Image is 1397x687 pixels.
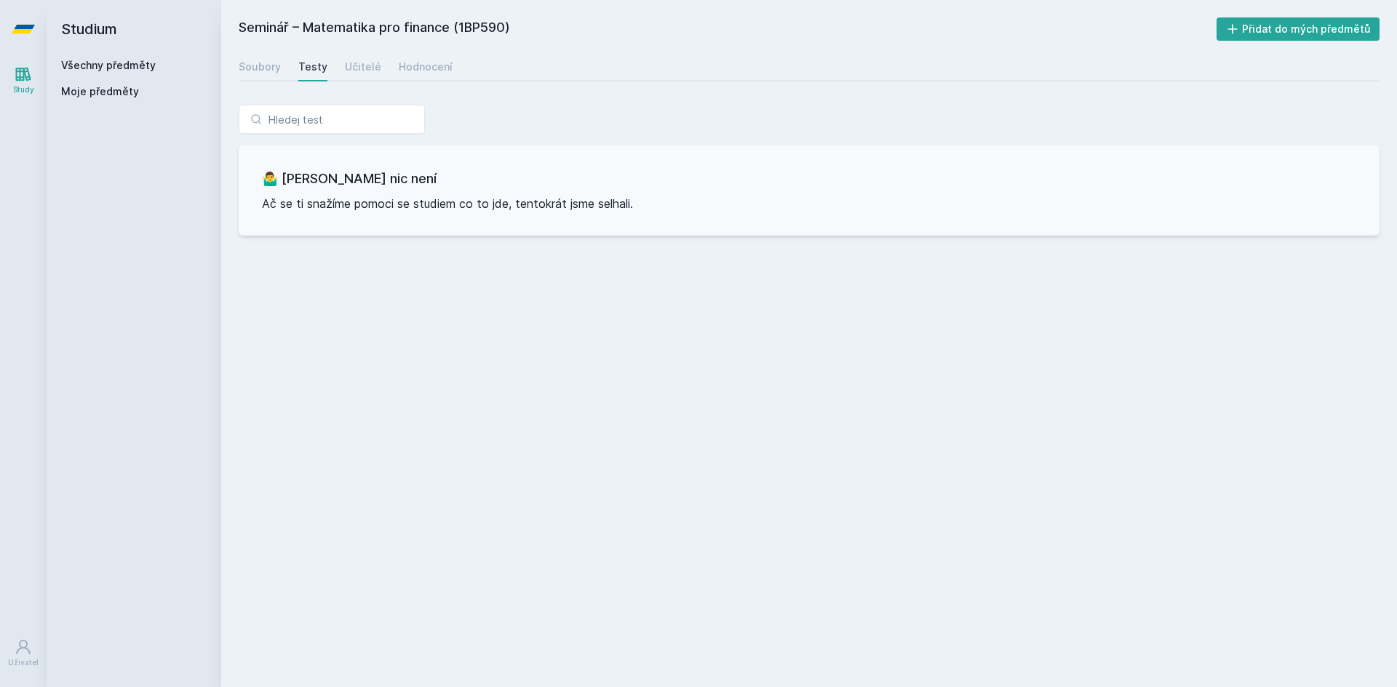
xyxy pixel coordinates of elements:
a: Study [3,58,44,103]
div: Učitelé [345,60,381,74]
input: Hledej test [239,105,425,134]
a: Soubory [239,52,281,81]
a: Všechny předměty [61,59,156,71]
h3: 🤷‍♂️ [PERSON_NAME] nic není [262,169,1356,189]
h2: Seminář – Matematika pro finance (1BP590) [239,17,1217,41]
p: Ač se ti snažíme pomoci se studiem co to jde, tentokrát jsme selhali. [262,195,1356,212]
div: Hodnocení [399,60,453,74]
a: Hodnocení [399,52,453,81]
button: Přidat do mých předmětů [1217,17,1380,41]
div: Uživatel [8,657,39,668]
div: Soubory [239,60,281,74]
a: Učitelé [345,52,381,81]
a: Testy [298,52,327,81]
a: Uživatel [3,631,44,675]
span: Moje předměty [61,84,139,99]
div: Testy [298,60,327,74]
div: Study [13,84,34,95]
